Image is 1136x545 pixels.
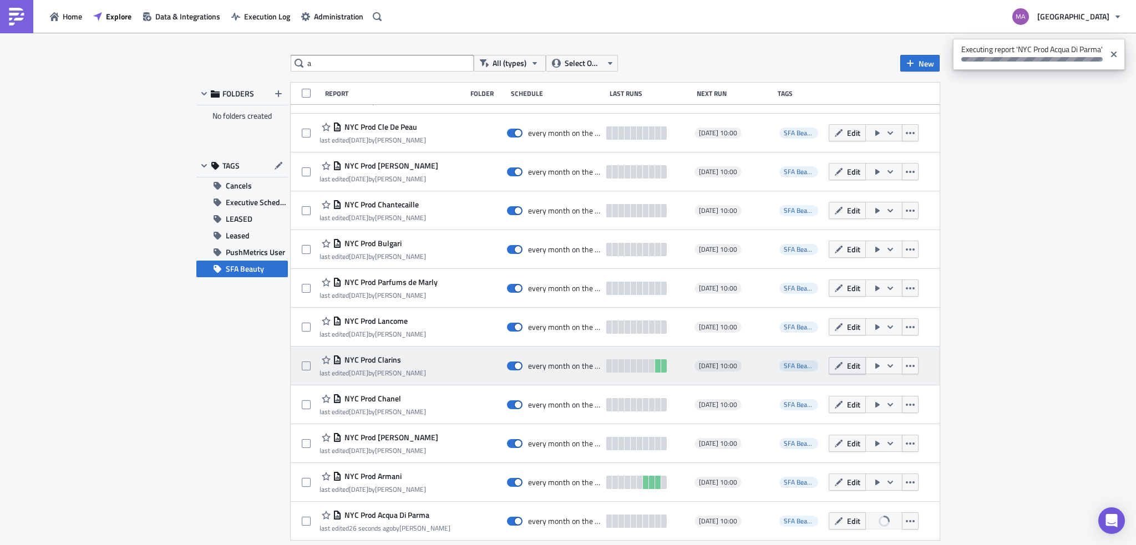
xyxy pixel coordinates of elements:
div: last edited by [PERSON_NAME] [319,369,426,377]
button: Edit [829,241,866,258]
span: SFA Beauty [784,128,816,138]
span: SFA Beauty [784,205,816,216]
span: SFA Beauty [779,244,818,255]
span: NYC Prod Lancome [342,316,408,326]
button: New [900,55,940,72]
button: Execution Log [226,8,296,25]
button: Edit [829,473,866,491]
span: LEASED [226,211,252,227]
button: Edit [829,163,866,180]
span: NYC Prod Armani [342,471,402,481]
span: SFA Beauty [779,283,818,294]
span: SFA Beauty [779,438,818,449]
div: every month on the 6th [528,439,601,449]
img: PushMetrics [8,8,26,26]
span: NYC Prod Charlotte Tilbury [342,161,438,171]
button: LEASED [196,211,288,227]
div: last edited by [PERSON_NAME] [319,524,450,532]
div: last edited by [PERSON_NAME] [319,175,438,183]
span: [DATE] 10:00 [699,167,737,176]
span: Cancels [226,177,252,194]
div: last edited by [PERSON_NAME] [319,446,438,455]
span: Executive Schedule [226,194,288,211]
span: NYC Prod Parfums de Marly [342,277,438,287]
button: [GEOGRAPHIC_DATA] [1006,4,1128,29]
span: NYC Prod Bulgari [342,238,402,248]
time: 2025-09-29T18:15:11Z [349,290,368,300]
span: NYC Prod Clarins [342,355,401,365]
span: [DATE] 10:00 [699,206,737,215]
span: SFA Beauty [779,322,818,333]
span: [DATE] 10:00 [699,400,737,409]
div: every month on the 6th [528,361,601,371]
span: SFA Beauty [779,516,818,527]
button: Edit [829,396,866,413]
time: 2025-09-23T16:12:07Z [349,368,368,378]
div: No folders created [196,105,288,126]
img: Avatar [1011,7,1030,26]
span: TAGS [222,161,240,171]
a: Data & Integrations [137,8,226,25]
span: SFA Beauty [779,205,818,216]
span: NYC Prod Chantecaille [342,200,419,210]
time: 2025-09-29T19:26:20Z [349,135,368,145]
span: New [919,58,934,69]
span: SFA Beauty [784,244,816,254]
button: Edit [829,435,866,452]
span: SFA Beauty [779,399,818,410]
span: SFA Beauty [779,360,818,371]
span: FOLDERS [222,89,254,99]
span: Edit [847,127,860,139]
time: 2025-09-29T19:26:42Z [349,212,368,223]
span: Execution Log [244,11,290,22]
span: Edit [847,360,860,371]
div: every month on the 6th [528,400,601,410]
button: Edit [829,318,866,335]
button: All (types) [474,55,546,72]
div: Schedule [511,89,604,98]
div: every month on the 6th [528,322,601,332]
span: [DATE] 10:00 [699,129,737,137]
span: SFA Beauty [784,399,816,410]
span: SFA Beauty [784,516,816,526]
span: SFA Beauty [784,283,816,293]
span: NYC Prod Augustinus Bader [342,432,438,442]
span: All (types) [493,57,526,69]
span: SFA Beauty [784,322,816,332]
span: Edit [847,205,860,216]
span: [DATE] 10:00 [699,478,737,487]
span: [DATE] 10:00 [699,517,737,526]
span: Administration [314,11,363,22]
time: 2025-09-23T14:47:18Z [349,484,368,495]
span: NYC Prod Acqua Di Parma [342,510,429,520]
span: Edit [847,515,860,527]
button: Edit [829,202,866,219]
span: Edit [847,166,860,177]
button: Explore [88,8,137,25]
button: Edit [829,279,866,297]
time: 2025-09-29T18:15:25Z [349,329,368,339]
time: 2025-09-29T19:26:30Z [349,174,368,184]
button: Close [1105,42,1122,67]
span: [DATE] 10:00 [699,439,737,448]
button: Executive Schedule [196,194,288,211]
div: last edited by [PERSON_NAME] [319,485,426,493]
time: 2025-09-29T18:18:16Z [349,251,368,262]
button: Administration [296,8,369,25]
div: every month on the 6th [528,167,601,177]
button: Select Owner [546,55,618,72]
button: Cancels [196,177,288,194]
span: Home [63,11,82,22]
button: Edit [829,512,866,529]
button: PushMetrics User [196,244,288,261]
div: every month on the 6th [528,245,601,254]
div: last edited by [PERSON_NAME] [319,408,426,416]
span: [DATE] 10:00 [699,361,737,370]
div: last edited by [PERSON_NAME] [319,330,426,338]
span: Edit [847,476,860,488]
div: last edited by [PERSON_NAME] [319,291,438,299]
span: Edit [847,321,860,333]
span: SFA Beauty [784,477,816,487]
